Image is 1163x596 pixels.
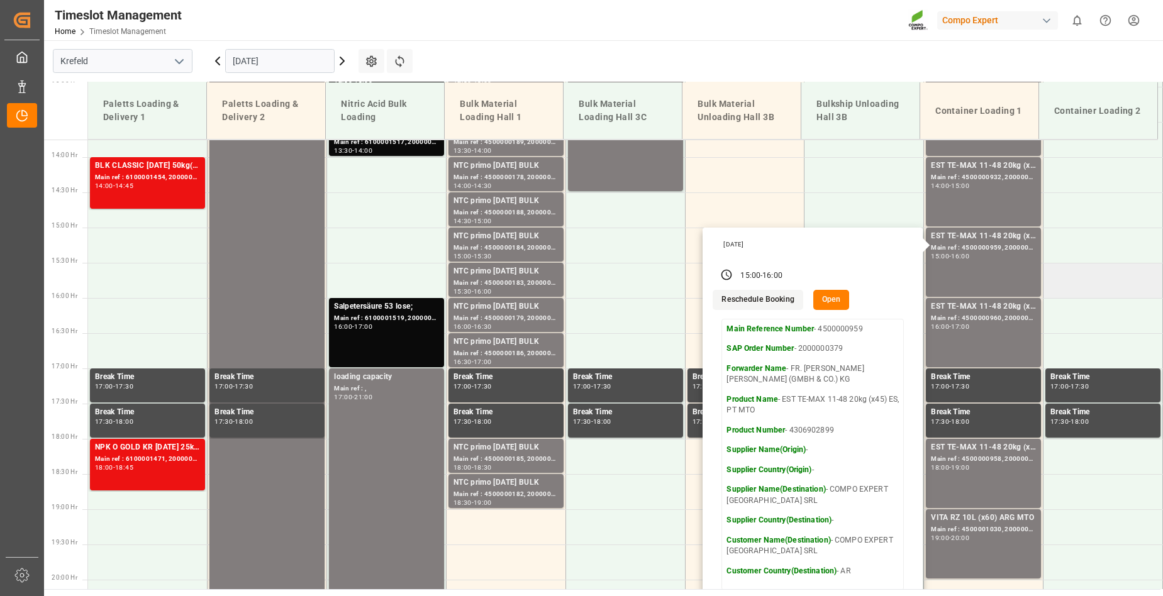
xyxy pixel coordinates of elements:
[454,137,559,148] div: Main ref : 4500000189, 2000000017
[949,465,951,470] div: -
[235,419,253,424] div: 18:00
[233,419,235,424] div: -
[693,92,791,129] div: Bulk Material Unloading Hall 3B
[593,384,611,389] div: 17:30
[949,324,951,329] div: -
[472,148,474,153] div: -
[726,394,899,416] p: - EST TE-MAX 11-48 20kg (x45) ES, PT MTO
[95,160,200,172] div: BLK CLASSIC [DATE] 50kg(x21)D,EN,PL,FNL;RFU KR NEW 15-5-8 15kg (x60) DE,AT;FLO T NK 14-0-19 25kg ...
[474,289,492,294] div: 16:00
[52,398,77,405] span: 17:30 Hr
[1050,419,1069,424] div: 17:30
[931,524,1036,535] div: Main ref : 4500001030, 2000001017
[113,465,115,470] div: -
[1049,99,1147,123] div: Container Loading 2
[726,465,899,476] p: -
[726,535,899,557] p: - COMPO EXPERT [GEOGRAPHIC_DATA] SRL
[472,500,474,505] div: -
[95,384,113,389] div: 17:00
[573,384,591,389] div: 17:00
[693,384,711,389] div: 17:00
[713,290,803,310] button: Reschedule Booking
[115,384,133,389] div: 17:30
[931,243,1036,253] div: Main ref : 4500000959, 2000000379
[931,324,949,329] div: 16:00
[931,301,1036,313] div: EST TE-MAX 11-48 20kg (x45) ES, PT MTO
[930,99,1028,123] div: Container Loading 1
[726,425,899,436] p: - 4306902899
[591,384,593,389] div: -
[760,270,762,282] div: -
[726,444,899,456] p: -
[52,257,77,264] span: 15:30 Hr
[474,500,492,505] div: 19:00
[454,278,559,289] div: Main ref : 4500000183, 2000000017
[454,477,559,489] div: NTC primo [DATE] BULK
[474,183,492,189] div: 14:30
[334,301,439,313] div: Salpetersäure 53 lose;
[726,324,899,335] p: - 4500000959
[454,265,559,278] div: NTC primo [DATE] BULK
[53,49,192,73] input: Type to search/select
[573,419,591,424] div: 17:30
[474,148,492,153] div: 14:00
[52,292,77,299] span: 16:00 Hr
[52,468,77,475] span: 18:30 Hr
[951,535,969,541] div: 20:00
[52,152,77,158] span: 14:00 Hr
[454,406,559,419] div: Break Time
[95,371,200,384] div: Break Time
[474,384,492,389] div: 17:30
[454,324,472,329] div: 16:00
[98,92,196,129] div: Paletts Loading & Delivery 1
[214,371,320,384] div: Break Time
[762,270,782,282] div: 16:00
[931,371,1036,384] div: Break Time
[454,465,472,470] div: 18:00
[949,419,951,424] div: -
[726,566,899,577] p: - AR
[931,419,949,424] div: 17:30
[214,419,233,424] div: 17:30
[472,465,474,470] div: -
[931,183,949,189] div: 14:00
[931,313,1036,324] div: Main ref : 4500000960, 2000000379
[474,218,492,224] div: 15:00
[574,92,672,129] div: Bulk Material Loading Hall 3C
[1091,6,1120,35] button: Help Center
[336,92,434,129] div: Nitric Acid Bulk Loading
[454,148,472,153] div: 13:30
[95,183,113,189] div: 14:00
[334,148,352,153] div: 13:30
[454,454,559,465] div: Main ref : 4500000185, 2000000017
[726,445,806,454] strong: Supplier Name(Origin)
[951,465,969,470] div: 19:00
[937,11,1058,30] div: Compo Expert
[454,301,559,313] div: NTC primo [DATE] BULK
[113,183,115,189] div: -
[591,419,593,424] div: -
[454,253,472,259] div: 15:00
[931,253,949,259] div: 15:00
[726,484,899,506] p: - COMPO EXPERT [GEOGRAPHIC_DATA] SRL
[573,406,678,419] div: Break Time
[52,574,77,581] span: 20:00 Hr
[1050,384,1069,389] div: 17:00
[454,183,472,189] div: 14:00
[931,465,949,470] div: 18:00
[95,441,200,454] div: NPK O GOLD KR [DATE] 25kg (x60) IT;
[726,465,811,474] strong: Supplier Country(Origin)
[931,512,1036,524] div: VITA RZ 10L (x60) ARG MTO
[693,371,798,384] div: Break Time
[334,324,352,329] div: 16:00
[52,504,77,510] span: 19:00 Hr
[951,384,969,389] div: 17:30
[354,324,372,329] div: 17:00
[726,516,832,524] strong: Supplier Country(Destination)
[719,240,909,249] div: [DATE]
[454,419,472,424] div: 17:30
[931,230,1036,243] div: EST TE-MAX 11-48 20kg (x45) ES, PT MTO
[472,384,474,389] div: -
[1071,419,1089,424] div: 18:00
[354,148,372,153] div: 14:00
